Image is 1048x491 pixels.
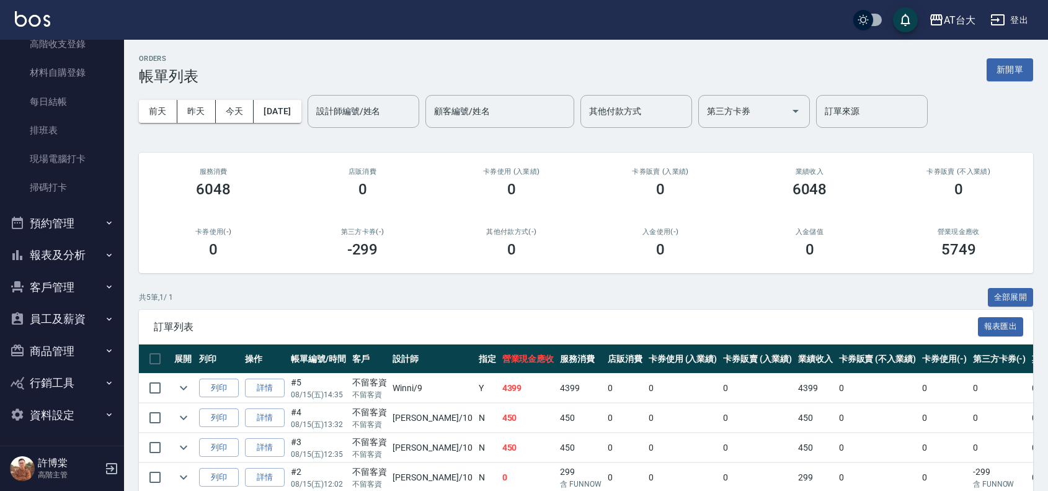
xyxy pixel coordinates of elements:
h3: 帳單列表 [139,68,198,85]
td: N [476,433,499,462]
td: 450 [499,433,557,462]
h3: 5749 [941,241,976,258]
a: 新開單 [987,63,1033,75]
td: 450 [795,403,836,433]
td: 450 [499,403,557,433]
h2: 入金使用(-) [601,228,720,236]
p: 08/15 (五) 13:32 [291,419,346,430]
h3: 0 [954,181,963,198]
th: 業績收入 [795,345,836,374]
img: Logo [15,11,50,27]
button: 列印 [199,379,239,398]
p: 高階主管 [38,469,101,480]
a: 高階收支登錄 [5,30,119,58]
img: Person [10,456,35,481]
p: 08/15 (五) 12:35 [291,449,346,460]
th: 設計師 [389,345,475,374]
a: 詳情 [245,438,285,457]
a: 現場電腦打卡 [5,145,119,173]
span: 訂單列表 [154,321,978,333]
td: 0 [836,374,919,403]
th: 操作 [242,345,288,374]
a: 詳情 [245,468,285,487]
button: 商品管理 [5,335,119,367]
td: 0 [919,403,970,433]
button: save [893,7,918,32]
h2: ORDERS [139,55,198,63]
td: 4399 [795,374,836,403]
td: 4399 [557,374,605,403]
button: 列印 [199,408,239,428]
td: Y [476,374,499,403]
button: expand row [174,468,193,487]
td: [PERSON_NAME] /10 [389,403,475,433]
td: #5 [288,374,349,403]
p: 08/15 (五) 12:02 [291,479,346,490]
button: 預約管理 [5,207,119,240]
h3: 服務消費 [154,168,273,176]
p: 共 5 筆, 1 / 1 [139,292,173,303]
h3: 0 [806,241,814,258]
button: 登出 [985,9,1033,32]
h2: 其他付款方式(-) [452,228,571,236]
button: expand row [174,379,193,397]
th: 營業現金應收 [499,345,557,374]
h2: 卡券販賣 (不入業績) [899,168,1018,176]
p: 含 FUNNOW [560,479,602,490]
button: 列印 [199,468,239,487]
button: 員工及薪資 [5,303,119,335]
button: 行銷工具 [5,367,119,399]
td: 450 [557,403,605,433]
button: 前天 [139,100,177,123]
h3: -299 [347,241,378,258]
td: #3 [288,433,349,462]
td: 0 [970,403,1029,433]
a: 每日結帳 [5,88,119,116]
p: 含 FUNNOW [973,479,1026,490]
h2: 卡券使用(-) [154,228,273,236]
td: 0 [605,403,646,433]
th: 卡券販賣 (不入業績) [836,345,919,374]
div: 不留客資 [352,436,387,449]
div: 不留客資 [352,376,387,389]
h3: 0 [358,181,367,198]
th: 第三方卡券(-) [970,345,1029,374]
button: expand row [174,438,193,457]
h3: 0 [656,241,665,258]
h3: 6048 [793,181,827,198]
p: 不留客資 [352,479,387,490]
button: 全部展開 [988,288,1034,307]
td: 0 [919,433,970,462]
button: 報表及分析 [5,239,119,271]
h3: 0 [209,241,218,258]
h2: 卡券使用 (入業績) [452,168,571,176]
td: 450 [557,433,605,462]
td: [PERSON_NAME] /10 [389,433,475,462]
th: 卡券使用(-) [919,345,970,374]
h3: 0 [507,241,516,258]
td: 0 [605,433,646,462]
h5: 許博棠 [38,457,101,469]
a: 詳情 [245,408,285,428]
td: 0 [720,374,795,403]
p: 不留客資 [352,449,387,460]
button: 資料設定 [5,399,119,431]
h2: 業績收入 [750,168,869,176]
button: [DATE] [254,100,301,123]
td: #4 [288,403,349,433]
h2: 卡券販賣 (入業績) [601,168,720,176]
a: 詳情 [245,379,285,398]
th: 展開 [171,345,196,374]
h2: 營業現金應收 [899,228,1018,236]
h3: 0 [656,181,665,198]
h3: 6048 [196,181,231,198]
p: 08/15 (五) 14:35 [291,389,346,400]
th: 店販消費 [605,345,646,374]
td: N [476,403,499,433]
button: expand row [174,408,193,427]
button: Open [786,101,806,121]
td: 0 [836,403,919,433]
td: 0 [720,403,795,433]
td: 0 [836,433,919,462]
div: AT台大 [944,12,975,28]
